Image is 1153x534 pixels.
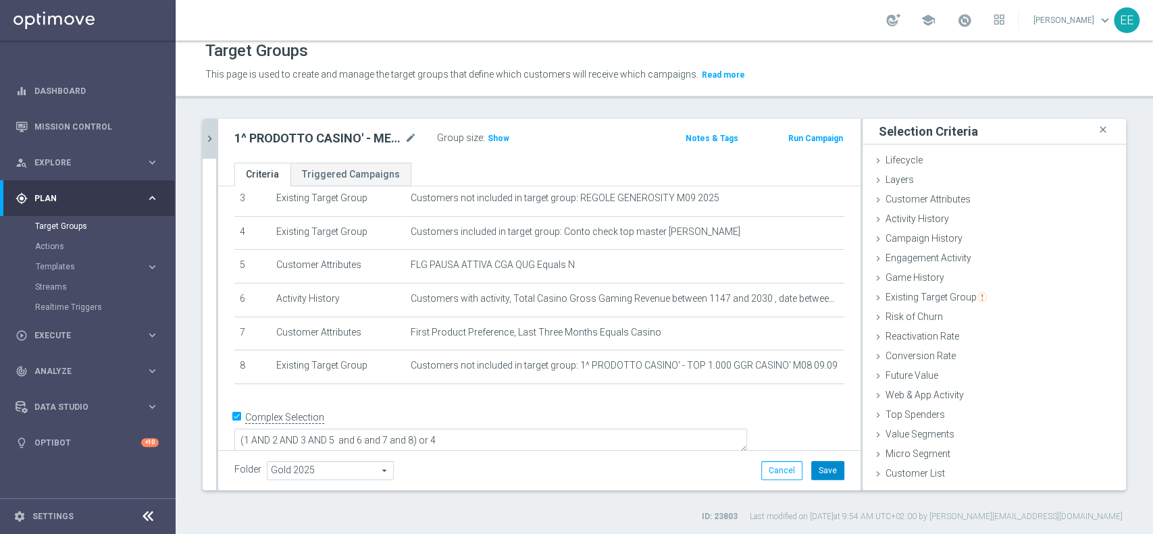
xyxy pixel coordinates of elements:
span: Future Value [886,370,938,381]
div: Templates keyboard_arrow_right [35,261,159,272]
label: : [483,132,485,144]
button: Data Studio keyboard_arrow_right [15,402,159,412]
i: mode_edit [405,130,417,146]
span: Customers included in target group: Conto check top master [PERSON_NAME] [411,226,740,238]
i: equalizer [16,85,28,97]
div: Mission Control [15,122,159,132]
h2: 1^ PRODOTTO CASINO' - MEDIUM 1.001 - 3.000 GGR CASINO' M08 09.09 [234,130,402,146]
button: Save [811,461,844,480]
button: lightbulb Optibot +10 [15,437,159,448]
div: gps_fixed Plan keyboard_arrow_right [15,193,159,204]
td: 5 [234,250,271,284]
button: track_changes Analyze keyboard_arrow_right [15,366,159,377]
i: keyboard_arrow_right [146,156,159,169]
div: Data Studio [16,401,146,413]
span: Lifecycle [886,155,923,165]
span: Execute [34,331,146,340]
a: Realtime Triggers [35,302,140,313]
span: Customer List [886,468,945,479]
h3: Selection Criteria [879,124,978,139]
span: Customers with activity, Total Casino Gross Gaming Revenue between 1147 and 2030 , date between '... [411,293,839,304]
span: Existing Target Group [886,292,987,302]
i: keyboard_arrow_right [146,261,159,273]
span: Layers [886,174,914,185]
a: Mission Control [34,109,159,144]
div: Mission Control [16,109,159,144]
span: Plan [34,194,146,203]
td: 7 [234,317,271,350]
i: chevron_right [203,132,216,145]
button: chevron_right [203,119,216,159]
button: Read more [700,68,746,82]
label: Group size [437,132,483,144]
button: play_circle_outline Execute keyboard_arrow_right [15,330,159,341]
span: Customers not included in target group: REGOLE GENEROSITY M09 2025 [411,192,719,204]
span: Value Segments [886,429,954,439]
td: 6 [234,283,271,317]
div: EE [1114,7,1139,33]
div: Plan [16,192,146,205]
span: Game History [886,272,944,283]
span: FLG PAUSA ATTIVA CGA QUG Equals N [411,259,575,271]
span: school [921,13,936,28]
span: Web & App Activity [886,390,964,400]
div: +10 [141,438,159,447]
div: Target Groups [35,216,174,236]
a: Dashboard [34,73,159,109]
h1: Target Groups [205,41,308,61]
div: Analyze [16,365,146,377]
span: This page is used to create and manage the target groups that define which customers will receive... [205,69,698,80]
td: Existing Target Group [271,183,405,217]
div: Streams [35,277,174,297]
label: Folder [234,464,261,475]
td: Existing Target Group [271,216,405,250]
i: lightbulb [16,437,28,449]
span: Explore [34,159,146,167]
span: Analyze [34,367,146,375]
td: Customer Attributes [271,317,405,350]
span: Customer Attributes [886,194,971,205]
label: Complex Selection [245,411,324,424]
span: Templates [36,263,132,271]
span: Risk of Churn [886,311,943,322]
div: Dashboard [16,73,159,109]
a: Streams [35,282,140,292]
i: keyboard_arrow_right [146,365,159,377]
a: [PERSON_NAME]keyboard_arrow_down [1032,10,1114,30]
i: person_search [16,157,28,169]
i: gps_fixed [16,192,28,205]
span: Customers not included in target group: 1^ PRODOTTO CASINO' - TOP 1.000 GGR CASINO' M08 09.09 [411,360,838,371]
span: Reactivation Rate [886,331,959,342]
span: Show [488,134,509,143]
td: Customer Attributes [271,250,405,284]
label: Last modified on [DATE] at 9:54 AM UTC+02:00 by [PERSON_NAME][EMAIL_ADDRESS][DOMAIN_NAME] [750,511,1123,523]
td: Existing Target Group [271,350,405,384]
i: play_circle_outline [16,329,28,342]
i: keyboard_arrow_right [146,329,159,342]
i: close [1096,121,1110,139]
td: 4 [234,216,271,250]
button: Cancel [761,461,802,480]
td: 8 [234,350,271,384]
button: Notes & Tags [684,131,740,146]
div: person_search Explore keyboard_arrow_right [15,157,159,168]
div: Templates [36,263,146,271]
i: track_changes [16,365,28,377]
button: equalizer Dashboard [15,86,159,97]
div: Actions [35,236,174,257]
div: Templates [35,257,174,277]
td: 3 [234,183,271,217]
label: ID: 23803 [702,511,738,523]
div: Execute [16,329,146,342]
i: keyboard_arrow_right [146,192,159,205]
a: Target Groups [35,221,140,232]
a: Settings [32,512,74,520]
span: Data Studio [34,403,146,411]
span: keyboard_arrow_down [1098,13,1112,28]
span: Engagement Activity [886,252,971,263]
span: Micro Segment [886,448,950,459]
a: Criteria [234,163,290,186]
